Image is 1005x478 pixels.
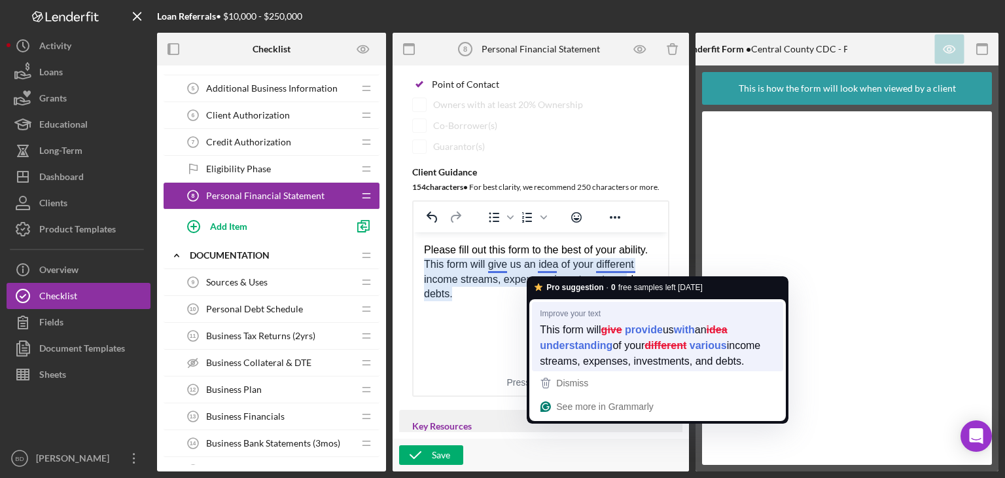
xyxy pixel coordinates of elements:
button: Add Item [177,213,347,239]
button: Preview as [349,35,378,64]
tspan: 10 [190,306,196,312]
div: Guarantor(s) [433,141,485,152]
tspan: 9 [192,279,195,285]
b: Lenderfit Form • [683,43,751,54]
span: Business Collateral & DTE [206,358,311,368]
tspan: 8 [192,193,195,199]
span: Personal Tax Returns (2yrs) [206,465,316,475]
iframe: Lenderfit form [715,124,980,452]
button: BD[PERSON_NAME] [7,445,150,471]
tspan: 8 [463,45,467,53]
span: Personal Debt Schedule [206,304,303,314]
div: Point of Contact [432,79,499,90]
tspan: 12 [190,386,196,393]
button: Redo [444,208,467,227]
button: Save [399,445,463,465]
span: Business Bank Statements (3mos) [206,438,340,449]
div: Documentation [190,250,353,261]
div: Add Item [210,213,247,238]
div: For best clarity, we recommend 250 characters or more. [412,181,669,194]
span: Business Tax Returns (2yrs) [206,331,315,341]
button: Reveal or hide additional toolbar items [604,208,626,227]
div: Save [432,445,450,465]
tspan: 13 [190,413,196,420]
div: Bullet list [483,208,516,227]
tspan: 6 [192,112,195,119]
div: Document Templates [39,335,125,365]
iframe: Rich Text Area [414,232,668,379]
button: Undo [421,208,444,227]
b: Checklist [253,44,291,54]
span: Additional Business Information [206,83,338,94]
div: Personal Financial Statement [482,44,600,54]
tspan: 5 [192,85,195,92]
span: Sources & Uses [206,277,268,287]
div: • $10,000 - $250,000 [157,11,302,22]
tspan: 14 [190,440,196,447]
div: Fields [39,309,63,339]
div: Owners with at least 20% Ownership [433,100,583,110]
span: Client Authorization [206,110,290,120]
div: Co-Borrower(s) [433,120,497,131]
div: Central County CDC - PFS [683,44,859,54]
span: Credit Authorization [206,137,291,147]
button: Document Templates [7,335,150,361]
span: Business Financials [206,411,285,422]
button: Emojis [565,208,588,227]
span: Eligibility Phase [206,164,271,174]
span: Business Plan [206,384,262,395]
span: Personal Financial Statement [206,191,325,201]
div: Sheets [39,361,66,391]
button: Fields [7,309,150,335]
b: Loan Referrals [157,10,216,22]
div: Open Intercom Messenger [961,420,992,452]
tspan: 11 [190,333,196,339]
button: Sheets [7,361,150,388]
div: [PERSON_NAME] [33,445,118,475]
div: Numbered list [516,208,549,227]
div: Client Guidance [412,167,669,177]
tspan: 7 [192,139,195,145]
b: 154 character s • [412,182,468,192]
div: Key Resources [412,421,669,432]
text: BD [15,455,24,462]
div: This is how the form will look when viewed by a client [739,72,956,105]
div: Press Alt+0 for help [497,377,576,398]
